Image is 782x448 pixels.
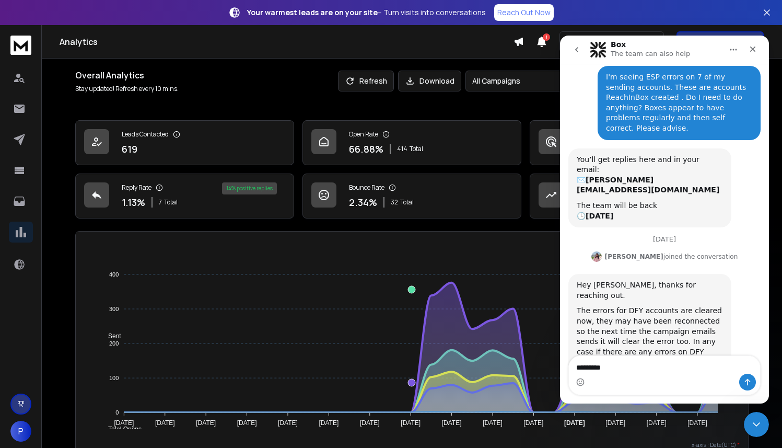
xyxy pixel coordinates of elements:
[8,238,171,348] div: Hey [PERSON_NAME], thanks for reaching out.The errors for DFY accounts are cleared now, they may ...
[122,195,145,210] p: 1.13 %
[398,71,461,91] button: Download
[302,174,521,219] a: Bounce Rate2.34%32Total
[75,174,294,219] a: Reply Rate1.13%7Total14% positive replies
[75,69,179,82] h1: Overall Analytics
[179,338,196,355] button: Send a message…
[543,33,550,41] span: 1
[10,421,31,442] button: P
[524,419,544,427] tspan: [DATE]
[9,320,200,338] textarea: Message…
[302,120,521,165] a: Open Rate66.88%414Total
[688,419,708,427] tspan: [DATE]
[530,174,749,219] a: Opportunities1$100
[159,198,162,206] span: 7
[122,130,169,139] p: Leads Contacted
[483,419,503,427] tspan: [DATE]
[349,142,383,156] p: 66.88 %
[237,419,257,427] tspan: [DATE]
[10,36,31,55] img: logo
[410,145,423,153] span: Total
[391,198,398,206] span: 32
[494,4,554,21] a: Reach Out Now
[349,130,378,139] p: Open Rate
[109,306,119,312] tspan: 300
[17,245,163,265] div: Hey [PERSON_NAME], thanks for reaching out.
[560,36,769,404] iframe: Intercom live chat
[359,76,387,86] p: Refresh
[109,340,119,347] tspan: 200
[319,419,339,427] tspan: [DATE]
[122,183,151,192] p: Reply Rate
[606,419,626,427] tspan: [DATE]
[222,182,277,194] div: 14 % positive replies
[401,419,421,427] tspan: [DATE]
[122,142,137,156] p: 619
[397,145,407,153] span: 414
[744,412,769,437] iframe: Intercom live chat
[278,419,298,427] tspan: [DATE]
[247,7,378,17] strong: Your warmest leads are on your site
[116,409,119,416] tspan: 0
[100,332,121,340] span: Sent
[75,120,294,165] a: Leads Contacted619
[338,71,394,91] button: Refresh
[400,198,414,206] span: Total
[109,271,119,278] tspan: 400
[349,195,377,210] p: 2.34 %
[419,76,454,86] p: Download
[472,76,524,86] p: All Campaigns
[8,238,201,371] div: Lakshita says…
[360,419,380,427] tspan: [DATE]
[676,31,764,52] button: Get Free Credits
[16,342,25,351] button: Emoji picker
[196,419,216,427] tspan: [DATE]
[349,183,384,192] p: Bounce Rate
[442,419,462,427] tspan: [DATE]
[17,270,163,342] div: The errors for DFY accounts are cleared now, they may have been reconnected so the next time the ...
[247,7,486,18] p: – Turn visits into conversations
[647,419,667,427] tspan: [DATE]
[164,198,178,206] span: Total
[100,426,142,433] span: Total Opens
[564,419,585,427] tspan: [DATE]
[60,36,513,48] h1: Analytics
[109,375,119,381] tspan: 100
[155,419,175,427] tspan: [DATE]
[497,7,551,18] p: Reach Out Now
[530,120,749,165] a: Click Rate45.07%279Total
[75,85,179,93] p: Stay updated! Refresh every 10 mins.
[114,419,134,427] tspan: [DATE]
